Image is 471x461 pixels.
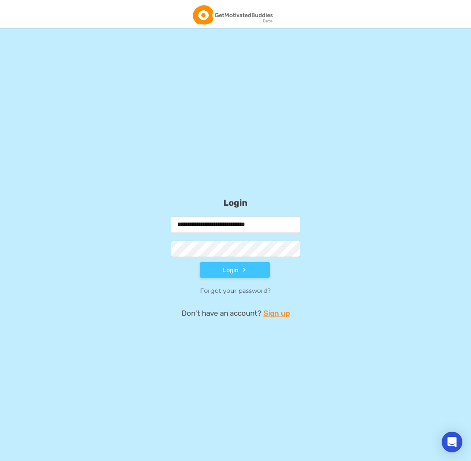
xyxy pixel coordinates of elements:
[264,308,290,318] a: Sign up
[152,308,319,318] p: Don't have an account?
[442,432,462,452] div: Open Intercom Messenger
[200,287,271,295] a: Forgot your password?
[200,262,270,278] button: Login
[152,176,319,208] h2: Login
